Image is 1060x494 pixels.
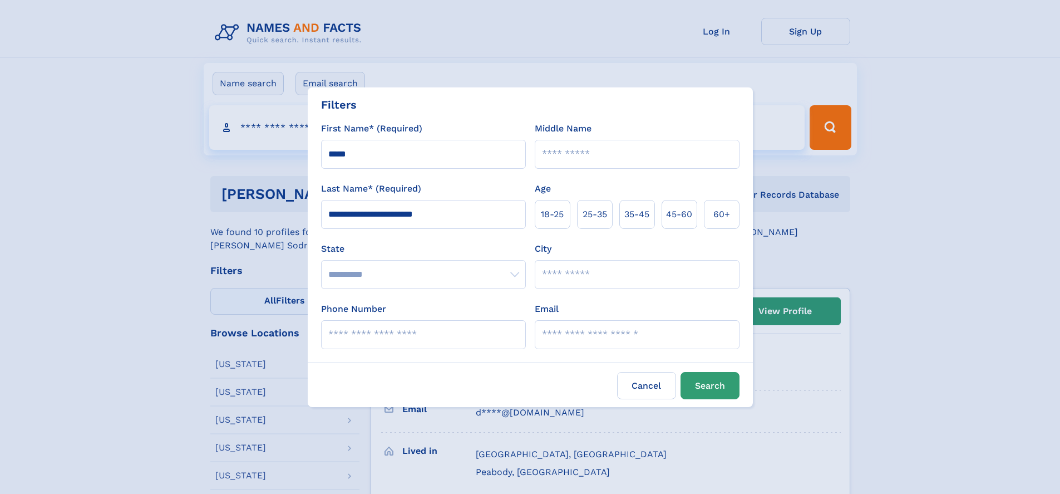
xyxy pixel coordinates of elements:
[321,182,421,195] label: Last Name* (Required)
[666,208,692,221] span: 45‑60
[681,372,739,399] button: Search
[624,208,649,221] span: 35‑45
[321,242,526,256] label: State
[321,302,386,316] label: Phone Number
[535,302,559,316] label: Email
[617,372,676,399] label: Cancel
[541,208,564,221] span: 18‑25
[321,96,357,113] div: Filters
[583,208,607,221] span: 25‑35
[535,242,551,256] label: City
[535,122,591,135] label: Middle Name
[321,122,422,135] label: First Name* (Required)
[713,208,730,221] span: 60+
[535,182,551,195] label: Age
